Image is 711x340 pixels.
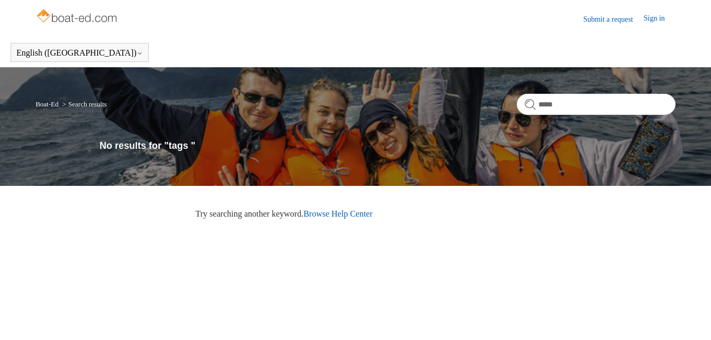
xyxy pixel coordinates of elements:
a: Boat-Ed [35,100,58,108]
button: English ([GEOGRAPHIC_DATA]) [16,48,143,58]
li: Boat-Ed [35,100,60,108]
a: Sign in [644,13,676,25]
input: Search [517,94,676,115]
a: Browse Help Center [303,209,373,218]
a: Submit a request [583,14,644,25]
h1: No results for "tags " [100,139,676,153]
p: Try searching another keyword. [195,208,676,220]
li: Search results [60,100,107,108]
img: Boat-Ed Help Center home page [35,6,120,28]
